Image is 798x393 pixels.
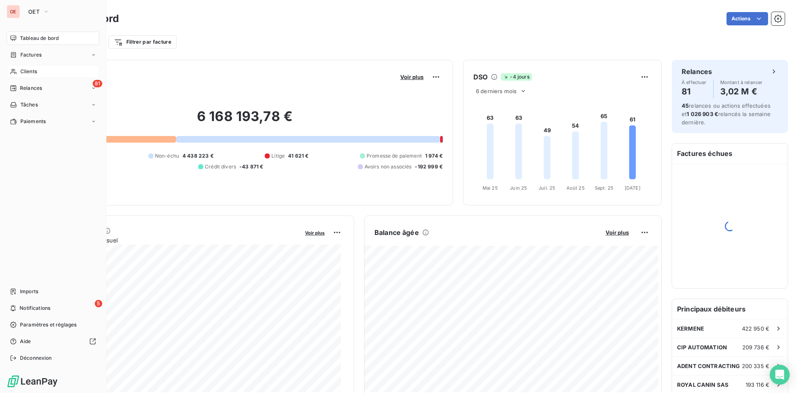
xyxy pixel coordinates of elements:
[95,300,102,307] span: 5
[20,118,46,125] span: Paiements
[182,152,214,160] span: 4 438 223 €
[20,68,37,75] span: Clients
[720,80,763,85] span: Montant à relancer
[682,67,712,77] h6: Relances
[20,51,42,59] span: Factures
[677,344,727,351] span: CIP AUTOMATION
[742,363,769,369] span: 200 335 €
[20,288,38,295] span: Imports
[672,143,788,163] h6: Factures échues
[770,365,790,385] div: Open Intercom Messenger
[677,363,740,369] span: ADENT CONTRACTING
[365,163,412,171] span: Avoirs non associés
[400,74,424,80] span: Voir plus
[682,102,771,126] span: relances ou actions effectuées et relancés la semaine dernière.
[20,84,42,92] span: Relances
[425,152,443,160] span: 1 974 €
[271,152,285,160] span: Litige
[682,80,707,85] span: À effectuer
[20,304,50,312] span: Notifications
[239,163,263,171] span: -43 871 €
[687,111,718,117] span: 1 026 903 €
[501,73,532,81] span: -4 jours
[606,229,629,236] span: Voir plus
[483,185,498,191] tspan: Mai 25
[108,35,177,49] button: Filtrer par facture
[155,152,179,160] span: Non-échu
[476,88,517,94] span: 6 derniers mois
[603,229,631,236] button: Voir plus
[672,299,788,319] h6: Principaux débiteurs
[20,338,31,345] span: Aide
[288,152,308,160] span: 41 621 €
[47,236,299,245] span: Chiffre d'affaires mensuel
[93,80,102,87] span: 81
[742,325,769,332] span: 422 950 €
[303,229,327,236] button: Voir plus
[566,185,585,191] tspan: Août 25
[398,73,426,81] button: Voir plus
[682,85,707,98] h4: 81
[720,85,763,98] h4: 3,02 M €
[625,185,640,191] tspan: [DATE]
[305,230,325,236] span: Voir plus
[595,185,613,191] tspan: Sept. 25
[539,185,555,191] tspan: Juil. 25
[415,163,443,171] span: -192 999 €
[367,152,422,160] span: Promesse de paiement
[510,185,527,191] tspan: Juin 25
[20,35,59,42] span: Tableau de bord
[746,381,769,388] span: 193 116 €
[7,375,58,388] img: Logo LeanPay
[7,335,99,348] a: Aide
[682,102,689,109] span: 45
[47,108,443,133] h2: 6 168 193,78 €
[473,72,488,82] h6: DSO
[374,227,419,237] h6: Balance âgée
[20,321,76,329] span: Paramètres et réglages
[727,12,768,25] button: Actions
[20,101,38,109] span: Tâches
[28,8,39,15] span: OET
[742,344,769,351] span: 209 736 €
[205,163,236,171] span: Crédit divers
[677,325,704,332] span: KERMENE
[7,5,20,18] div: OE
[20,354,52,362] span: Déconnexion
[677,381,729,388] span: ROYAL CANIN SAS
